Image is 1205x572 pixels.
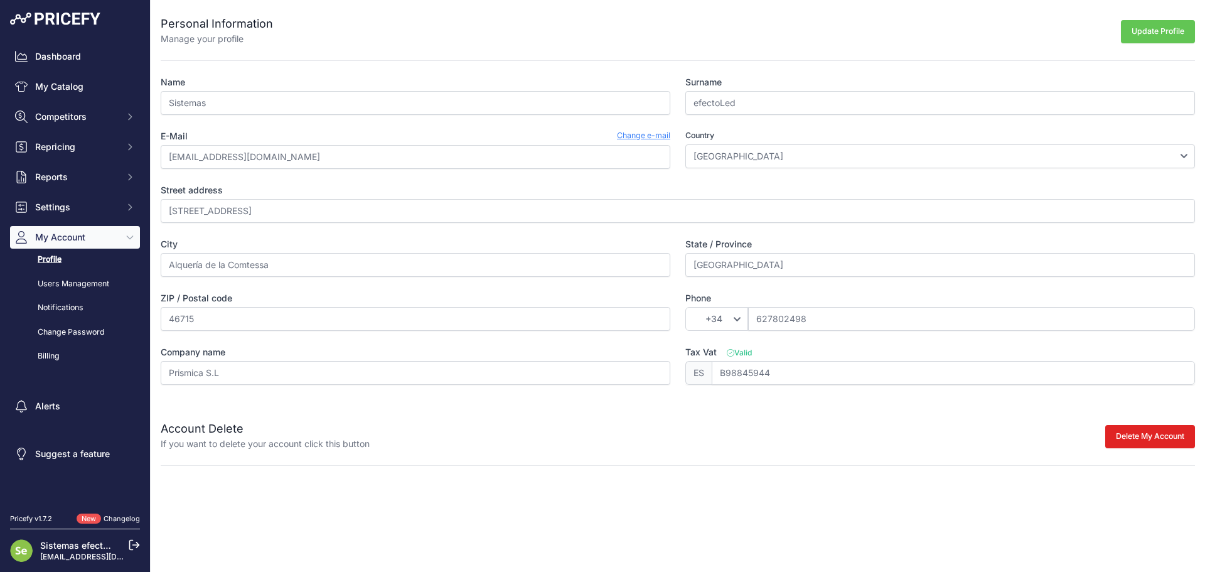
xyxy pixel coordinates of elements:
label: Phone [685,292,1195,305]
label: State / Province [685,238,1195,251]
p: If you want to delete your account click this button [161,438,370,450]
span: Reports [35,171,117,183]
a: Users Management [10,273,140,295]
span: ES [685,361,712,385]
label: Surname [685,76,1195,89]
button: Update Profile [1121,20,1195,43]
nav: Sidebar [10,45,140,499]
label: ZIP / Postal code [161,292,670,305]
span: New [77,514,101,524]
label: Company name [161,346,670,359]
button: Reports [10,166,140,188]
a: Change e-mail [617,130,670,143]
a: Alerts [10,395,140,418]
span: Competitors [35,111,117,123]
h2: Account Delete [161,420,370,438]
a: Change Password [10,321,140,343]
a: Sistemas efectoLed [40,540,124,551]
button: Delete My Account [1105,425,1195,448]
img: Pricefy Logo [10,13,100,25]
span: My Account [35,231,117,244]
a: Billing [10,345,140,367]
button: My Account [10,226,140,249]
span: Valid [727,348,752,357]
button: Settings [10,196,140,219]
p: Manage your profile [161,33,273,45]
h2: Personal Information [161,15,273,33]
button: Competitors [10,105,140,128]
a: Suggest a feature [10,443,140,465]
a: Changelog [104,514,140,523]
a: [EMAIL_ADDRESS][DOMAIN_NAME] [40,552,171,561]
button: Repricing [10,136,140,158]
label: City [161,238,670,251]
label: Street address [161,184,1195,197]
a: Dashboard [10,45,140,68]
a: Profile [10,249,140,271]
span: Repricing [35,141,117,153]
a: Notifications [10,297,140,319]
label: E-Mail [161,130,188,143]
label: Country [685,130,1195,142]
a: My Catalog [10,75,140,98]
span: Settings [35,201,117,213]
label: Name [161,76,670,89]
span: Tax Vat [685,347,717,357]
div: Pricefy v1.7.2 [10,514,52,524]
